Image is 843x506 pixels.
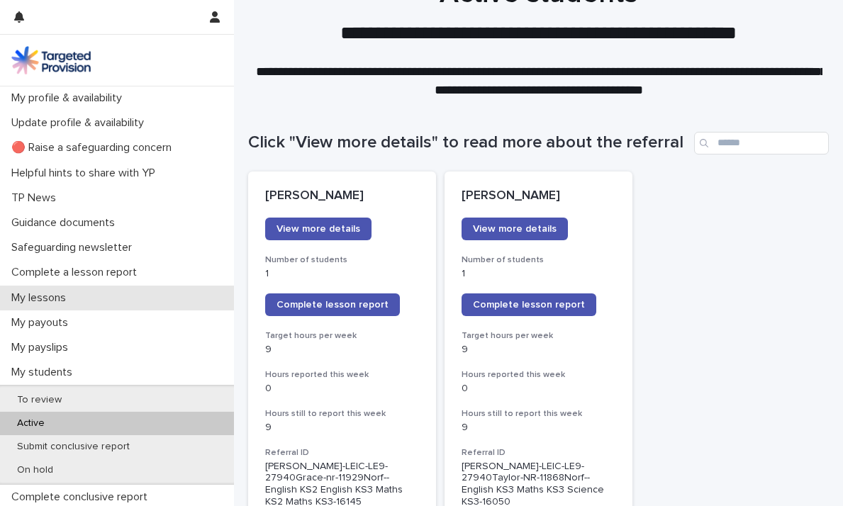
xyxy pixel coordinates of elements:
p: To review [6,394,73,406]
a: Complete lesson report [265,293,400,316]
p: 1 [265,268,419,280]
p: TP News [6,191,67,205]
h1: Click "View more details" to read more about the referral [248,133,688,153]
img: M5nRWzHhSzIhMunXDL62 [11,46,91,74]
p: Complete conclusive report [6,490,159,504]
h3: Referral ID [462,447,615,459]
h3: Number of students [265,254,419,266]
p: [PERSON_NAME] [462,189,615,204]
p: My students [6,366,84,379]
p: On hold [6,464,65,476]
p: 🔴 Raise a safeguarding concern [6,141,183,154]
p: Guidance documents [6,216,126,230]
h3: Hours still to report this week [462,408,615,420]
a: Complete lesson report [462,293,596,316]
h3: Hours reported this week [462,369,615,381]
p: My profile & availability [6,91,133,105]
p: 1 [462,268,615,280]
p: Update profile & availability [6,116,155,130]
p: Safeguarding newsletter [6,241,143,254]
h3: Target hours per week [462,330,615,342]
p: 9 [265,422,419,434]
span: Complete lesson report [277,300,389,310]
p: Active [6,417,56,429]
p: My lessons [6,291,77,305]
a: View more details [265,218,372,240]
p: 9 [462,344,615,356]
p: 9 [265,344,419,356]
p: 0 [265,383,419,395]
p: My payslips [6,341,79,354]
p: 0 [462,383,615,395]
p: Helpful hints to share with YP [6,167,167,180]
span: View more details [277,224,360,234]
h3: Referral ID [265,447,419,459]
p: Submit conclusive report [6,441,141,453]
span: View more details [473,224,557,234]
p: Complete a lesson report [6,266,148,279]
h3: Hours still to report this week [265,408,419,420]
input: Search [694,132,829,154]
h3: Hours reported this week [265,369,419,381]
h3: Target hours per week [265,330,419,342]
span: Complete lesson report [473,300,585,310]
h3: Number of students [462,254,615,266]
a: View more details [462,218,568,240]
p: My payouts [6,316,79,330]
p: [PERSON_NAME] [265,189,419,204]
p: 9 [462,422,615,434]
